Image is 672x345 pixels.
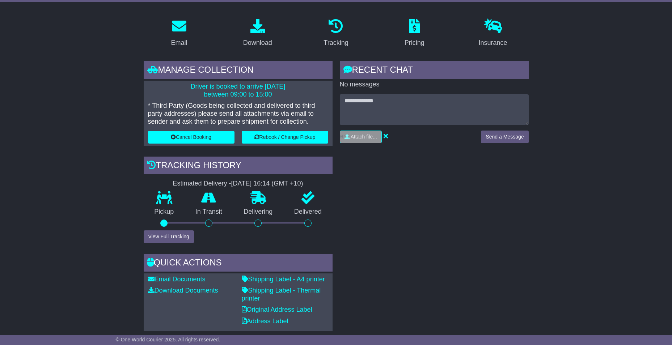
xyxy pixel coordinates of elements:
[144,157,333,176] div: Tracking history
[144,230,194,243] button: View Full Tracking
[144,254,333,273] div: Quick Actions
[324,38,348,48] div: Tracking
[481,131,528,143] button: Send a Message
[166,16,192,50] a: Email
[148,83,328,98] p: Driver is booked to arrive [DATE] between 09:00 to 15:00
[242,306,312,313] a: Original Address Label
[238,16,277,50] a: Download
[474,16,512,50] a: Insurance
[242,276,325,283] a: Shipping Label - A4 printer
[148,131,234,144] button: Cancel Booking
[242,131,328,144] button: Rebook / Change Pickup
[148,287,218,294] a: Download Documents
[479,38,507,48] div: Insurance
[400,16,429,50] a: Pricing
[233,208,284,216] p: Delivering
[243,38,272,48] div: Download
[144,180,333,188] div: Estimated Delivery -
[283,208,333,216] p: Delivered
[144,208,185,216] p: Pickup
[340,61,529,81] div: RECENT CHAT
[340,81,529,89] p: No messages
[231,180,303,188] div: [DATE] 16:14 (GMT +10)
[116,337,220,342] span: © One World Courier 2025. All rights reserved.
[148,276,206,283] a: Email Documents
[185,208,233,216] p: In Transit
[171,38,187,48] div: Email
[405,38,424,48] div: Pricing
[242,287,321,302] a: Shipping Label - Thermal printer
[319,16,353,50] a: Tracking
[144,61,333,81] div: Manage collection
[148,102,328,125] p: * Third Party (Goods being collected and delivered to third party addresses) please send all atta...
[242,318,288,325] a: Address Label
